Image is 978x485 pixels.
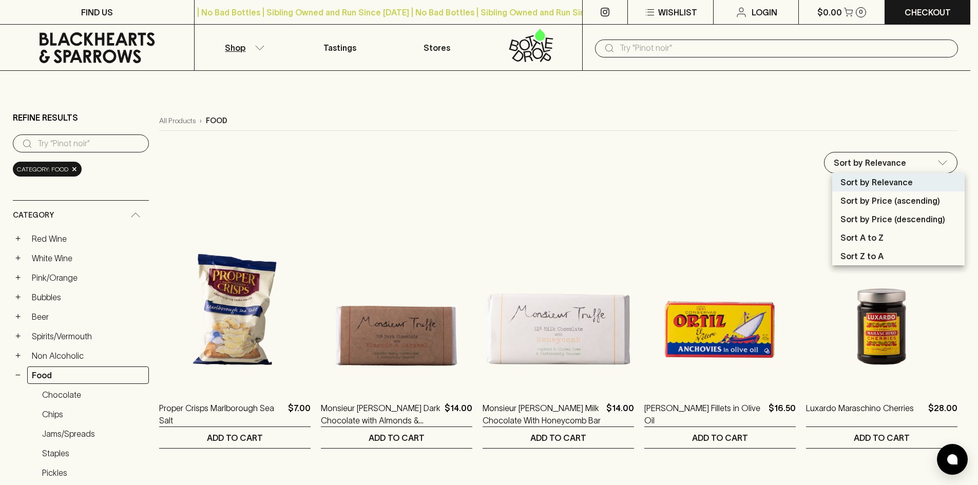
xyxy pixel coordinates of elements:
p: Sort by Relevance [840,176,913,188]
img: bubble-icon [947,454,957,464]
p: Sort by Price (ascending) [840,195,940,207]
p: Sort Z to A [840,250,884,262]
p: Sort A to Z [840,231,884,244]
p: Sort by Price (descending) [840,213,945,225]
